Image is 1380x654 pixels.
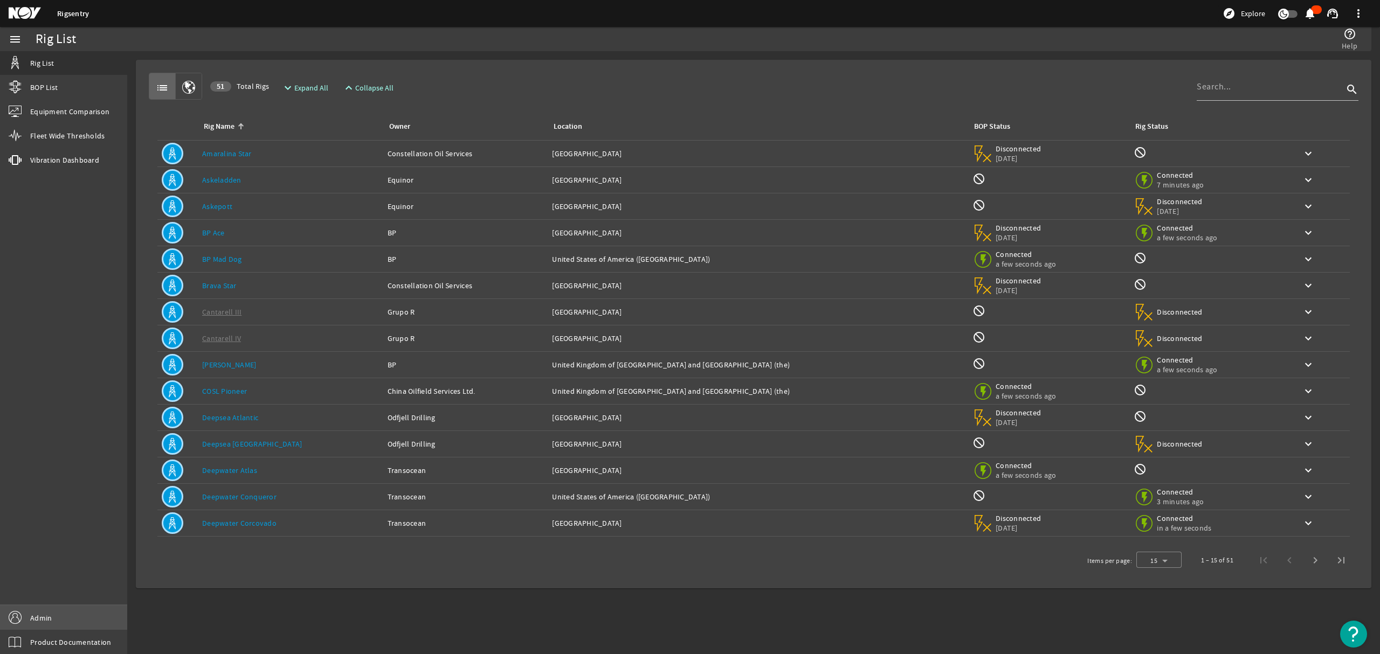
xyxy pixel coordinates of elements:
mat-icon: Rig Monitoring not available for this rig [1134,146,1147,159]
a: Askepott [202,201,232,211]
div: [GEOGRAPHIC_DATA] [552,175,964,185]
div: BP [388,227,544,238]
div: Constellation Oil Services [388,280,544,291]
span: a few seconds ago [996,391,1056,401]
mat-icon: keyboard_arrow_down [1302,385,1315,398]
div: United States of America ([GEOGRAPHIC_DATA]) [552,254,964,265]
span: Disconnected [1157,439,1203,449]
div: Odfjell Drilling [388,412,544,423]
span: Disconnected [996,144,1041,154]
div: Location [554,121,582,133]
span: 3 minutes ago [1157,497,1204,506]
span: Disconnected [996,223,1041,233]
a: Brava Star [202,281,237,290]
a: Deepwater Atlas [202,465,257,475]
span: Disconnected [1157,333,1203,343]
a: [PERSON_NAME] [202,360,256,370]
mat-icon: explore [1223,7,1236,20]
div: Odfjell Drilling [388,439,544,449]
div: China Oilfield Services Ltd. [388,386,544,396]
mat-icon: BOP Monitoring not available for this rig [972,436,985,449]
mat-icon: Rig Monitoring not available for this rig [1134,463,1147,476]
span: Collapse All [355,82,394,93]
span: Expand All [294,82,328,93]
div: 1 – 15 of 51 [1201,555,1233,566]
a: Rigsentry [57,9,89,19]
a: Amaralina Star [202,149,252,158]
div: Transocean [388,518,544,528]
span: Fleet Wide Thresholds [30,130,105,141]
mat-icon: keyboard_arrow_down [1302,305,1315,318]
div: [GEOGRAPHIC_DATA] [552,148,964,159]
span: Connected [1157,355,1217,365]
div: Constellation Oil Services [388,148,544,159]
div: [GEOGRAPHIC_DATA] [552,227,964,238]
mat-icon: expand_less [342,81,351,94]
a: Deepsea [GEOGRAPHIC_DATA] [202,439,302,449]
mat-icon: expand_more [281,81,290,94]
a: COSL Pioneer [202,386,247,396]
a: Deepsea Atlantic [202,413,258,422]
div: Location [552,121,960,133]
div: [GEOGRAPHIC_DATA] [552,333,964,344]
span: Connected [1157,513,1211,523]
button: Open Resource Center [1340,621,1367,648]
span: Connected [1157,223,1217,233]
div: Rig Name [204,121,234,133]
mat-icon: keyboard_arrow_down [1302,411,1315,424]
span: Equipment Comparison [30,106,109,117]
mat-icon: Rig Monitoring not available for this rig [1134,384,1147,396]
mat-icon: keyboard_arrow_down [1302,490,1315,503]
div: [GEOGRAPHIC_DATA] [552,518,964,528]
span: a few seconds ago [1157,365,1217,374]
div: Transocean [388,491,544,502]
span: Disconnected [996,408,1041,418]
button: Explore [1218,5,1269,22]
span: 7 minutes ago [1157,180,1204,190]
div: United States of America ([GEOGRAPHIC_DATA]) [552,491,964,502]
mat-icon: keyboard_arrow_down [1302,358,1315,371]
div: [GEOGRAPHIC_DATA] [552,412,964,423]
button: Next page [1302,547,1328,573]
div: BP [388,254,544,265]
span: Total Rigs [210,81,269,92]
span: a few seconds ago [996,470,1056,480]
mat-icon: BOP Monitoring not available for this rig [972,199,985,212]
mat-icon: Rig Monitoring not available for this rig [1134,252,1147,265]
div: Equinor [388,175,544,185]
div: Transocean [388,465,544,476]
div: Equinor [388,201,544,212]
button: Last page [1328,547,1354,573]
div: 51 [210,81,231,92]
span: Explore [1241,8,1265,19]
div: Items per page: [1087,555,1132,566]
span: Connected [996,381,1056,391]
span: Connected [1157,170,1204,180]
span: Vibration Dashboard [30,155,99,165]
span: [DATE] [996,154,1041,163]
mat-icon: keyboard_arrow_down [1302,332,1315,345]
mat-icon: keyboard_arrow_down [1302,279,1315,292]
button: Collapse All [338,78,398,98]
span: Disconnected [1157,197,1203,206]
div: Owner [388,121,540,133]
div: Owner [389,121,410,133]
span: Admin [30,613,52,623]
mat-icon: BOP Monitoring not available for this rig [972,357,985,370]
a: BP Ace [202,228,225,238]
mat-icon: keyboard_arrow_down [1302,147,1315,160]
div: [GEOGRAPHIC_DATA] [552,280,964,291]
div: United Kingdom of [GEOGRAPHIC_DATA] and [GEOGRAPHIC_DATA] (the) [552,359,964,370]
span: Connected [996,249,1056,259]
i: search [1345,83,1358,96]
mat-icon: menu [9,33,22,46]
mat-icon: help_outline [1343,27,1356,40]
mat-icon: list [156,81,169,94]
span: [DATE] [996,233,1041,242]
mat-icon: keyboard_arrow_down [1302,200,1315,213]
span: Disconnected [996,276,1041,286]
a: Askeladden [202,175,241,185]
div: Rig Status [1135,121,1168,133]
span: Disconnected [1157,307,1203,317]
span: in a few seconds [1157,523,1211,533]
